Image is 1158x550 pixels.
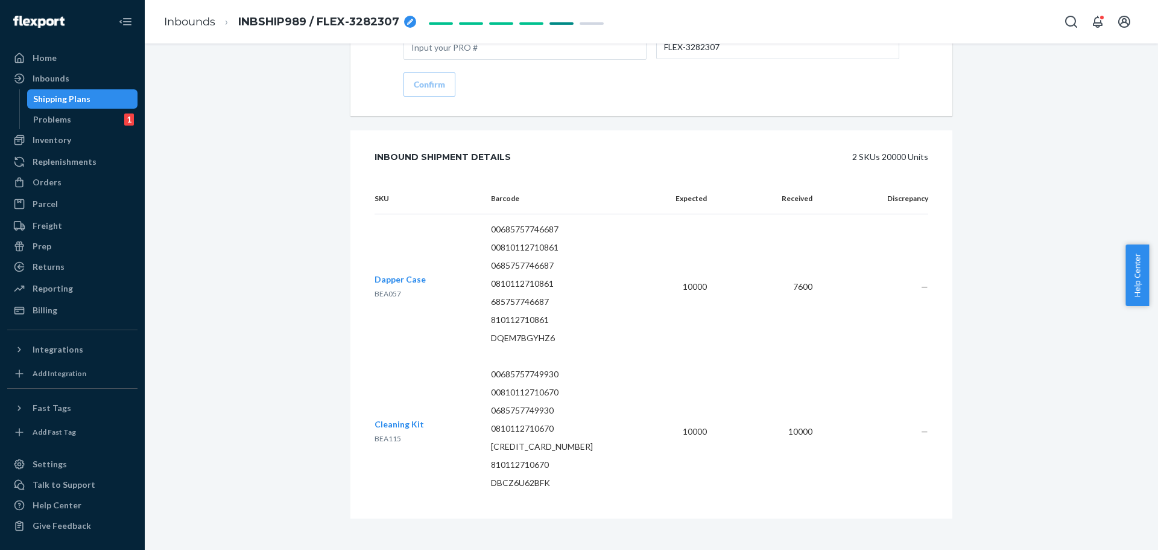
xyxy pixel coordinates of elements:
div: Integrations [33,344,83,356]
div: Help Center [33,499,81,511]
div: Inventory [33,134,71,146]
a: Add Fast Tag [7,423,138,442]
div: Add Integration [33,368,86,379]
td: 10000 [656,214,717,359]
div: Home [33,52,57,64]
a: Problems1 [27,110,138,129]
div: Problems [33,114,71,126]
th: Discrepancy [822,184,928,214]
button: Integrations [7,340,138,359]
div: Settings [33,458,67,470]
span: — [921,281,928,292]
a: Shipping Plans [27,89,138,109]
button: Dapper Case [375,273,426,286]
p: 0810112710861 [491,278,647,290]
a: Prep [7,237,138,256]
p: DBCZ6U62BFK [491,477,647,489]
button: Open Search Box [1059,10,1083,34]
div: Billing [33,304,57,316]
input: Input your PRO # [403,36,647,60]
div: Confirm [414,78,445,91]
a: Talk to Support [7,475,138,494]
div: 1 [124,114,134,126]
a: Settings [7,455,138,474]
td: 7600 [717,214,823,359]
th: Received [717,184,823,214]
a: Inbounds [7,69,138,88]
button: Help Center [1125,245,1149,306]
p: 810112710861 [491,314,647,326]
p: 0685757749930 [491,405,647,417]
td: 10000 [656,359,717,504]
p: DQEM7BGYHZ6 [491,332,647,344]
img: Flexport logo [13,16,65,28]
span: Cleaning Kit [375,419,424,429]
th: Barcode [481,184,656,214]
p: 00685757749930 [491,368,647,380]
span: BEA115 [375,434,401,443]
p: 0810112710670 [491,423,647,435]
div: Give Feedback [33,520,91,532]
div: Reporting [33,283,73,295]
a: Replenishments [7,152,138,171]
p: 00810112710670 [491,386,647,398]
a: Returns [7,257,138,277]
p: 810112710670 [491,459,647,471]
a: Inventory [7,130,138,150]
ol: breadcrumbs [154,4,426,40]
p: 00685757746687 [491,223,647,235]
button: Give Feedback [7,516,138,536]
div: Talk to Support [33,479,95,491]
button: Open account menu [1112,10,1136,34]
p: 0685757746687 [491,260,647,272]
div: Add Fast Tag [33,427,76,437]
div: Orders [33,176,62,188]
button: Close Navigation [113,10,138,34]
div: Prep [33,240,51,252]
a: Parcel [7,194,138,214]
div: Freight [33,220,62,232]
span: BEA057 [375,289,401,298]
p: 00810112710861 [491,241,647,254]
a: Help Center [7,496,138,515]
input: Input your Container Id [656,35,899,59]
div: Replenishments [33,156,96,168]
td: 10000 [717,359,823,504]
a: Reporting [7,279,138,298]
button: Cleaning Kit [375,418,424,430]
a: Orders [7,173,138,192]
span: — [921,426,928,436]
div: Returns [33,261,65,273]
div: Shipping Plans [33,93,90,105]
div: 2 SKUs 20000 Units [538,145,928,169]
a: Billing [7,301,138,320]
a: Freight [7,216,138,235]
p: [CREDIT_CARD_NUMBER] [491,441,647,453]
span: Dapper Case [375,274,426,284]
div: Parcel [33,198,58,210]
div: Inbound Shipment Details [375,145,511,169]
p: 685757746687 [491,296,647,308]
a: Home [7,48,138,68]
div: Inbounds [33,72,69,85]
button: Open notifications [1086,10,1110,34]
a: Add Integration [7,364,138,383]
button: Fast Tags [7,398,138,418]
span: INBSHIP989 / FLEX-3282307 [238,14,399,30]
th: SKU [375,184,481,214]
a: Inbounds [164,15,215,28]
div: Fast Tags [33,402,71,414]
button: Confirm [403,72,455,97]
th: Expected [656,184,717,214]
